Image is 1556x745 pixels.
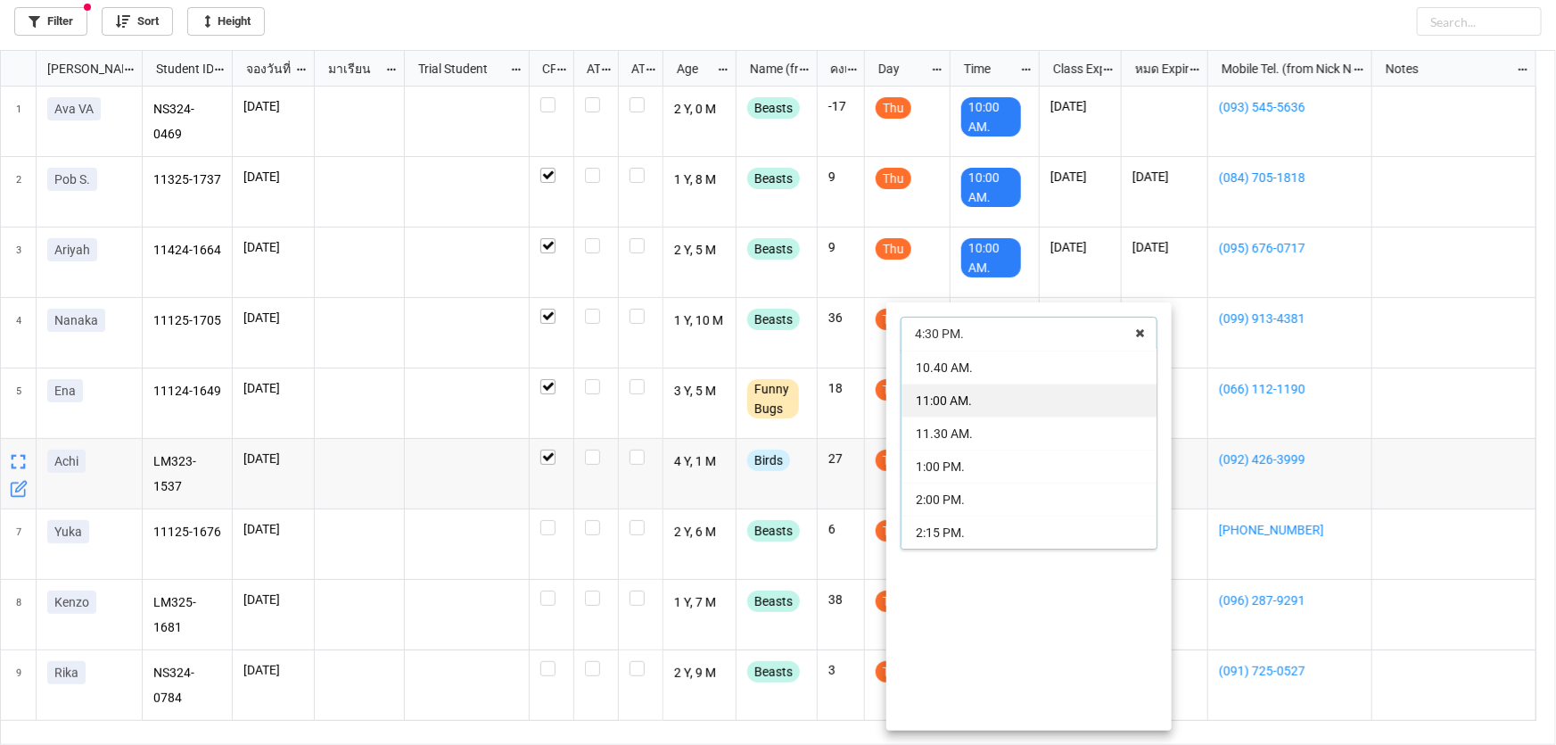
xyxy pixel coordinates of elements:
[916,360,973,375] span: 10.40 AM.
[916,393,972,408] span: 11:00 AM.
[916,426,973,441] span: 11.30 AM.
[916,526,965,540] span: 2:15 PM.
[916,493,965,507] span: 2:00 PM.
[916,459,965,474] span: 1:00 PM.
